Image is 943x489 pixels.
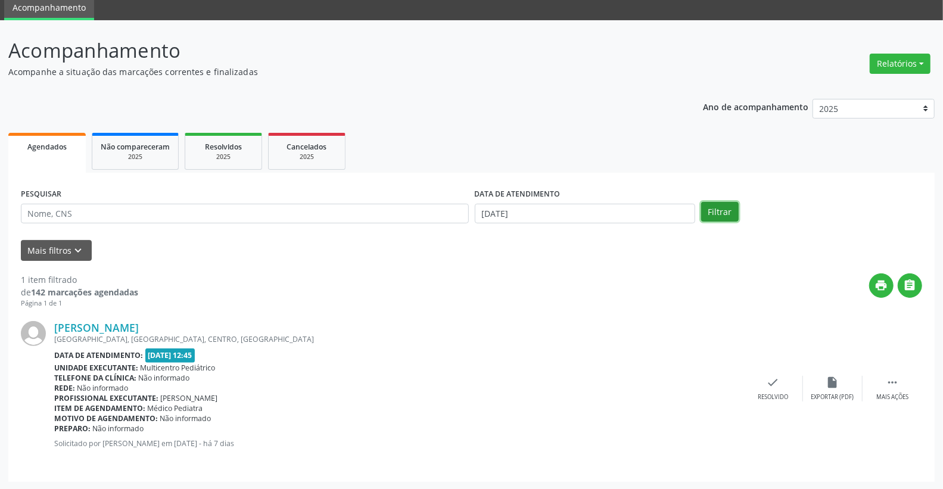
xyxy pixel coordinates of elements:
[101,142,170,152] span: Não compareceram
[205,142,242,152] span: Resolvidos
[141,363,216,373] span: Multicentro Pediátrico
[161,393,218,403] span: [PERSON_NAME]
[27,142,67,152] span: Agendados
[703,99,808,114] p: Ano de acompanhamento
[160,413,211,423] span: Não informado
[21,185,61,204] label: PESQUISAR
[475,204,696,224] input: Selecione um intervalo
[72,244,85,257] i: keyboard_arrow_down
[54,413,158,423] b: Motivo de agendamento:
[54,350,143,360] b: Data de atendimento:
[287,142,327,152] span: Cancelados
[54,423,91,434] b: Preparo:
[475,185,561,204] label: DATA DE ATENDIMENTO
[21,240,92,261] button: Mais filtroskeyboard_arrow_down
[21,298,138,309] div: Página 1 de 1
[758,393,788,401] div: Resolvido
[54,393,158,403] b: Profissional executante:
[767,376,780,389] i: check
[148,403,203,413] span: Médico Pediatra
[8,66,657,78] p: Acompanhe a situação das marcações correntes e finalizadas
[886,376,899,389] i: 
[869,273,894,298] button: print
[77,383,129,393] span: Não informado
[904,279,917,292] i: 
[701,202,739,222] button: Filtrar
[145,348,195,362] span: [DATE] 12:45
[54,373,136,383] b: Telefone da clínica:
[54,363,138,373] b: Unidade executante:
[54,438,743,448] p: Solicitado por [PERSON_NAME] em [DATE] - há 7 dias
[101,152,170,161] div: 2025
[277,152,337,161] div: 2025
[139,373,190,383] span: Não informado
[31,286,138,298] strong: 142 marcações agendadas
[54,383,75,393] b: Rede:
[54,403,145,413] b: Item de agendamento:
[826,376,839,389] i: insert_drive_file
[875,279,888,292] i: print
[21,321,46,346] img: img
[898,273,922,298] button: 
[21,273,138,286] div: 1 item filtrado
[194,152,253,161] div: 2025
[54,321,139,334] a: [PERSON_NAME]
[811,393,854,401] div: Exportar (PDF)
[870,54,930,74] button: Relatórios
[21,204,469,224] input: Nome, CNS
[8,36,657,66] p: Acompanhamento
[54,334,743,344] div: [GEOGRAPHIC_DATA], [GEOGRAPHIC_DATA], CENTRO, [GEOGRAPHIC_DATA]
[93,423,144,434] span: Não informado
[21,286,138,298] div: de
[876,393,908,401] div: Mais ações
